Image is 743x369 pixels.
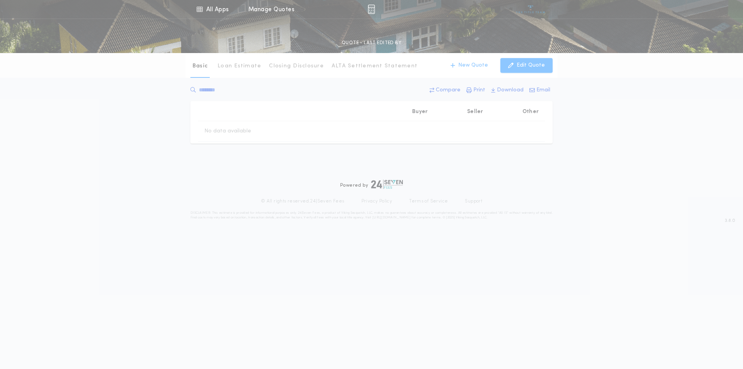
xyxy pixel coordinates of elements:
[536,86,550,94] p: Email
[467,108,483,116] p: Seller
[190,211,553,220] p: DISCLAIMER: This estimate is provided for informational purposes only. 24|Seven Fees, a product o...
[725,217,735,224] span: 3.8.0
[489,83,526,97] button: Download
[371,180,403,189] img: logo
[527,83,553,97] button: Email
[458,62,488,69] p: New Quote
[192,62,208,70] p: Basic
[368,5,375,14] img: img
[427,83,463,97] button: Compare
[465,198,482,204] a: Support
[372,216,411,219] a: [URL][DOMAIN_NAME]
[522,108,539,116] p: Other
[269,62,324,70] p: Closing Disclosure
[412,108,428,116] p: Buyer
[198,121,257,141] td: No data available
[516,5,545,13] img: vs-icon
[473,86,485,94] p: Print
[464,83,488,97] button: Print
[500,58,553,73] button: Edit Quote
[497,86,524,94] p: Download
[409,198,448,204] a: Terms of Service
[436,86,461,94] p: Compare
[342,39,401,47] p: QUOTE - LAST EDITED BY
[332,62,418,70] p: ALTA Settlement Statement
[517,62,545,69] p: Edit Quote
[361,198,392,204] a: Privacy Policy
[217,62,261,70] p: Loan Estimate
[261,198,344,204] p: © All rights reserved. 24|Seven Fees
[340,180,403,189] div: Powered by
[443,58,496,73] button: New Quote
